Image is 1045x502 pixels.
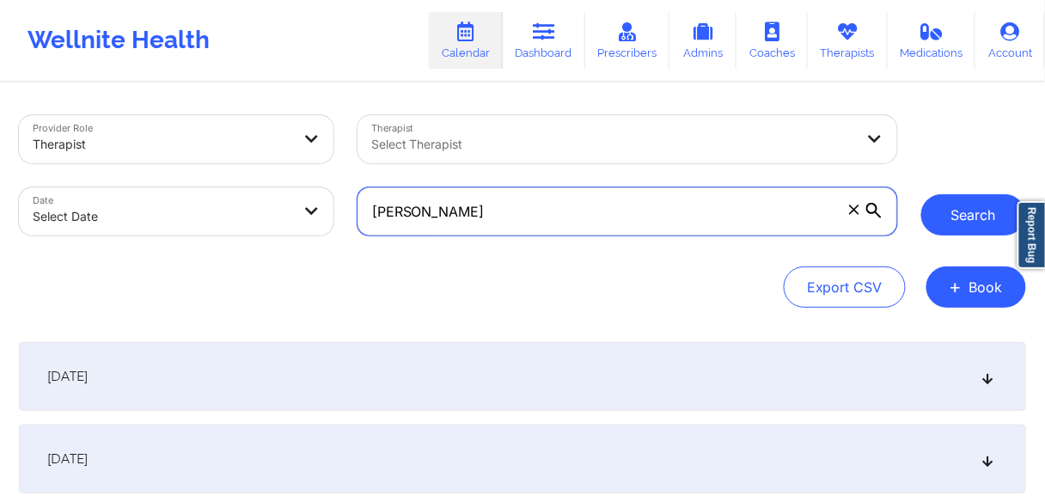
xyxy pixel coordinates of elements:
a: Admins [669,12,736,69]
a: Report Bug [1017,201,1045,269]
span: [DATE] [47,450,88,468]
input: Search by patient email [357,187,897,236]
a: Account [975,12,1045,69]
div: Therapist [33,125,290,163]
button: Export CSV [784,266,906,308]
a: Calendar [429,12,503,69]
div: Select Date [33,198,290,236]
button: Search [921,194,1026,236]
a: Coaches [736,12,808,69]
button: +Book [926,266,1026,308]
a: Therapists [808,12,888,69]
a: Prescribers [585,12,670,69]
span: [DATE] [47,368,88,385]
a: Medications [888,12,976,69]
span: + [950,282,962,291]
a: Dashboard [503,12,585,69]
